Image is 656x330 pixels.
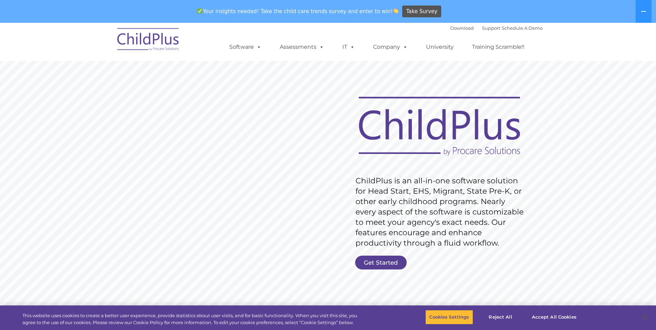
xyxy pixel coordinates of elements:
button: Accept All Cookies [528,310,580,324]
a: University [419,40,461,54]
rs-layer: ChildPlus is an all-in-one software solution for Head Start, EHS, Migrant, State Pre-K, or other ... [355,176,527,248]
span: Take Survey [406,6,437,18]
img: ChildPlus by Procare Solutions [114,23,183,58]
a: Schedule A Demo [502,25,543,31]
button: Reject All [479,310,522,324]
button: Close [637,310,653,325]
a: Download [450,25,474,31]
button: Cookies Settings [425,310,473,324]
a: Company [366,40,415,54]
span: Your insights needed! Take the child care trends survey and enter to win! [194,4,401,18]
img: ✅ [197,8,202,13]
a: IT [335,40,362,54]
font: | [450,25,543,31]
img: 👏 [393,8,398,13]
a: Get Started [355,256,407,269]
div: This website uses cookies to create a better user experience, provide statistics about user visit... [22,312,361,326]
a: Take Survey [402,6,441,18]
a: Training Scramble!! [465,40,531,54]
a: Assessments [273,40,331,54]
a: Software [222,40,268,54]
a: Support [482,25,500,31]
